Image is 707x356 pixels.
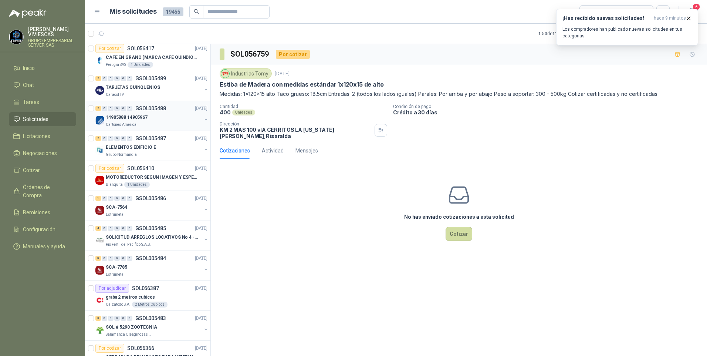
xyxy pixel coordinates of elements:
div: 0 [102,196,107,201]
a: Cotizar [9,163,76,177]
span: Negociaciones [23,149,57,157]
span: Órdenes de Compra [23,183,69,199]
p: [DATE] [195,345,207,352]
p: SOL056387 [132,286,159,291]
img: Company Logo [95,266,104,275]
img: Company Logo [95,56,104,65]
a: Remisiones [9,205,76,219]
div: 0 [114,316,120,321]
p: [DATE] [195,195,207,202]
a: Negociaciones [9,146,76,160]
p: SOL # 5290 ZOOTECNIA [106,324,157,331]
div: 0 [102,316,107,321]
div: Por adjudicar [95,284,129,293]
div: 0 [108,196,114,201]
p: [DATE] [275,70,290,77]
p: [DATE] [195,105,207,112]
p: GSOL005488 [135,106,166,111]
p: Calzatodo S.A. [106,302,131,308]
span: Remisiones [23,208,50,216]
a: 4 0 0 0 0 0 GSOL005485[DATE] Company LogoSOLICITUD ARREGLOS LOCATIVOS No 4 - PICHINDERio Fertil d... [95,224,209,248]
p: GSOL005484 [135,256,166,261]
p: [DATE] [195,75,207,82]
p: SOLICITUD ARREGLOS LOCATIVOS No 4 - PICHINDE [106,234,198,241]
p: Cantidad [220,104,387,109]
div: Actividad [262,147,284,155]
p: Blanquita [106,182,123,188]
div: 0 [121,76,126,81]
p: [PERSON_NAME] VIVIESCAS [28,27,76,37]
div: 0 [127,76,132,81]
h3: No has enviado cotizaciones a esta solicitud [404,213,514,221]
p: Perugia SAS [106,62,126,68]
p: Estrumetal [106,212,125,218]
div: 0 [121,106,126,111]
p: GSOL005483 [135,316,166,321]
p: 14905888 14905967 [106,114,148,121]
p: GSOL005485 [135,226,166,231]
a: 5 0 0 0 0 0 GSOL005484[DATE] Company LogoSCA-7785Estrumetal [95,254,209,278]
p: [DATE] [195,225,207,232]
div: 0 [114,256,120,261]
p: GSOL005486 [135,196,166,201]
p: Estrumetal [106,272,125,278]
p: [DATE] [195,135,207,142]
div: 3 [95,316,101,321]
span: Solicitudes [23,115,48,123]
div: 0 [121,226,126,231]
img: Company Logo [95,176,104,185]
div: 2 [95,106,101,111]
p: GSOL005487 [135,136,166,141]
span: Licitaciones [23,132,50,140]
p: Grupo Normandía [106,152,137,158]
div: 0 [108,256,114,261]
button: 6 [685,5,698,19]
img: Company Logo [95,146,104,155]
span: Cotizar [23,166,40,174]
div: Por cotizar [95,344,124,353]
button: Cotizar [446,227,472,241]
a: 3 0 0 0 0 0 GSOL005483[DATE] Company LogoSOL # 5290 ZOOTECNIASalamanca Oleaginosas SAS [95,314,209,337]
a: Por adjudicarSOL056387[DATE] Company Logograba 2 metros cubicosCalzatodo S.A.2 Metros Cúbicos [85,281,210,311]
div: 0 [127,316,132,321]
a: Licitaciones [9,129,76,143]
div: 0 [108,316,114,321]
p: [DATE] [195,255,207,262]
div: 0 [114,136,120,141]
div: Cotizaciones [220,147,250,155]
div: 0 [102,106,107,111]
a: Órdenes de Compra [9,180,76,202]
img: Company Logo [95,236,104,245]
p: GSOL005489 [135,76,166,81]
p: Dirección [220,121,372,127]
p: Los compradores han publicado nuevas solicitudes en tus categorías. [562,26,692,39]
p: SOL056410 [127,166,154,171]
div: 1 - 50 de 11358 [538,28,589,40]
div: 0 [108,76,114,81]
span: hace 9 minutos [654,15,686,21]
h3: SOL056759 [230,48,270,60]
div: 0 [114,76,120,81]
p: SOL056366 [127,346,154,351]
p: Crédito a 30 días [393,109,704,115]
img: Company Logo [95,86,104,95]
a: Inicio [9,61,76,75]
div: 0 [114,106,120,111]
div: 5 [95,256,101,261]
div: 0 [121,196,126,201]
p: SCA-7785 [106,264,127,271]
div: 0 [102,226,107,231]
a: Manuales y ayuda [9,239,76,253]
img: Company Logo [95,206,104,215]
img: Logo peakr [9,9,47,18]
span: Tareas [23,98,39,106]
p: ELEMENTOS EDIFICIO E [106,144,156,151]
p: SCA-7564 [106,204,127,211]
a: 2 0 0 0 0 0 GSOL005488[DATE] Company Logo14905888 14905967Cartones America [95,104,209,128]
div: 0 [114,196,120,201]
a: 2 0 0 0 0 0 GSOL005487[DATE] Company LogoELEMENTOS EDIFICIO EGrupo Normandía [95,134,209,158]
p: Salamanca Oleaginosas SAS [106,332,152,337]
div: 0 [102,76,107,81]
p: Estiba de Madera con medidas estándar 1x120x15 de alto [220,81,384,88]
p: [DATE] [195,315,207,322]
